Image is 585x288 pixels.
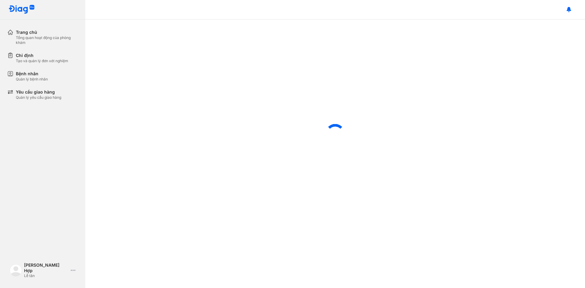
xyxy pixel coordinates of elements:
div: Trang chủ [16,29,78,35]
div: Quản lý bệnh nhân [16,77,48,82]
div: Tạo và quản lý đơn xét nghiệm [16,59,68,63]
img: logo [10,264,22,276]
div: Quản lý yêu cầu giao hàng [16,95,61,100]
div: Tổng quan hoạt động của phòng khám [16,35,78,45]
div: Yêu cầu giao hàng [16,89,61,95]
div: Bệnh nhân [16,71,48,77]
div: Chỉ định [16,52,68,59]
img: logo [9,5,35,14]
div: [PERSON_NAME] Hợp [24,262,68,273]
div: Lễ tân [24,273,68,278]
